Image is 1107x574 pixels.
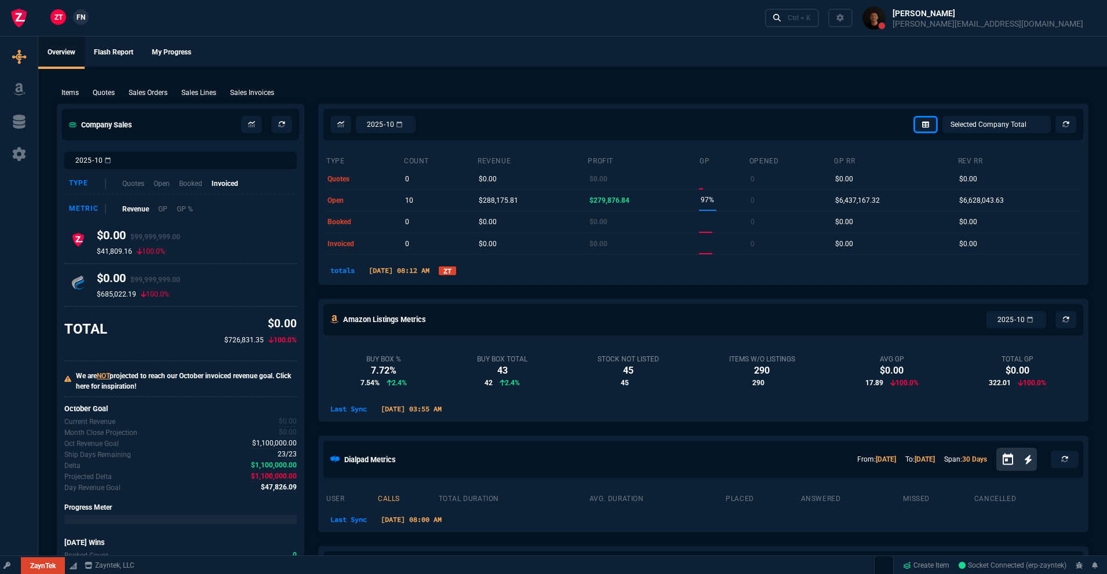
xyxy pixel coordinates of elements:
[751,214,755,230] p: 0
[129,87,167,98] p: Sales Orders
[76,371,297,392] p: We are projected to reach our October invoiced revenue goal. Click here for inspiration!
[376,514,446,525] p: [DATE] 08:00 AM
[212,178,238,189] p: Invoiced
[876,455,896,463] a: [DATE]
[500,378,520,388] p: 2.4%
[865,354,919,364] div: Avg GP
[865,364,919,378] div: $0.00
[268,416,297,427] p: spec.value
[326,168,403,189] td: quotes
[403,152,477,168] th: count
[242,438,297,449] p: spec.value
[61,87,79,98] p: Items
[835,171,853,187] p: $0.00
[589,192,629,209] p: $279,876.84
[788,13,811,23] div: Ctrl + K
[143,36,201,69] a: My Progress
[64,427,137,438] p: Uses current month's data to project the month's close.
[989,364,1046,378] div: $0.00
[439,266,456,275] a: ZT
[387,378,407,388] p: 2.4%
[751,171,755,187] p: 0
[749,152,833,168] th: opened
[589,489,725,506] th: avg. duration
[835,236,853,252] p: $0.00
[729,354,795,364] div: Items w/o Listings
[1018,378,1046,388] p: 100.0%
[261,482,297,493] span: Delta divided by the remaining ship days.
[477,152,587,168] th: revenue
[835,192,880,209] p: $6,437,167.32
[751,236,755,252] p: 0
[479,171,497,187] p: $0.00
[989,354,1046,364] div: Total GP
[141,290,169,299] p: 100.0%
[251,471,297,482] span: The difference between the current month's Revenue goal and projected month-end.
[865,378,883,388] span: 17.89
[326,404,372,414] p: Last Sync
[326,233,403,254] td: invoiced
[326,489,377,506] th: user
[477,354,527,364] div: Buy Box Total
[438,489,589,506] th: total duration
[959,236,977,252] p: $0.00
[97,271,180,290] h4: $0.00
[158,204,167,214] p: GP
[957,152,1081,168] th: Rev RR
[279,416,297,427] span: Revenue for Oct.
[485,378,493,388] span: 42
[64,502,297,513] p: Progress Meter
[598,354,659,364] div: Stock Not Listed
[751,192,755,209] p: 0
[598,364,659,378] div: 45
[69,119,132,130] h5: Company Sales
[959,214,977,230] p: $0.00
[137,247,165,256] p: 100.0%
[898,557,954,574] a: Create Item
[154,178,170,189] p: Open
[64,550,108,561] p: Today's Booked count
[405,171,409,187] p: 0
[64,460,81,471] p: The difference between the current month's Revenue and the goal.
[64,416,115,427] p: Revenue for Oct.
[479,214,497,230] p: $0.00
[77,12,85,23] span: FN
[69,178,106,189] div: Type
[326,265,359,276] p: totals
[252,438,297,449] span: Company Revenue Goal for Oct.
[364,265,434,276] p: [DATE] 08:12 AM
[377,489,438,506] th: calls
[405,214,409,230] p: 0
[224,335,264,345] p: $726,831.35
[326,514,372,525] p: Last Sync
[833,152,957,168] th: GP RR
[64,538,297,547] h6: [DATE] Wins
[800,489,903,506] th: answered
[64,471,112,482] p: The difference between the current month's Revenue goal and projected month-end.
[344,454,396,465] h5: Dialpad Metrics
[268,427,297,438] p: spec.value
[905,454,935,465] p: To:
[93,87,115,98] p: Quotes
[974,489,1081,506] th: cancelled
[857,454,896,465] p: From:
[959,171,977,187] p: $0.00
[376,404,446,414] p: [DATE] 03:55 AM
[959,561,1066,569] span: Socket Connected (erp-zayntek)
[64,482,121,493] p: Delta divided by the remaining ship days.
[915,455,935,463] a: [DATE]
[241,471,297,482] p: spec.value
[64,320,107,338] h3: TOTAL
[97,290,136,299] p: $685,022.19
[752,378,764,388] span: 290
[959,560,1066,571] a: RPRbEfpIFF_4_M2UAACX
[890,378,919,388] p: 100.0%
[85,36,143,69] a: Flash Report
[224,316,297,332] p: $0.00
[64,449,131,460] p: Out of 23 ship days in Oct - there are 23 remaining.
[279,427,297,438] span: Uses current month's data to project the month's close.
[1001,451,1024,468] button: Open calendar
[589,214,607,230] p: $0.00
[179,178,202,189] p: Booked
[360,364,407,378] div: 7.72%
